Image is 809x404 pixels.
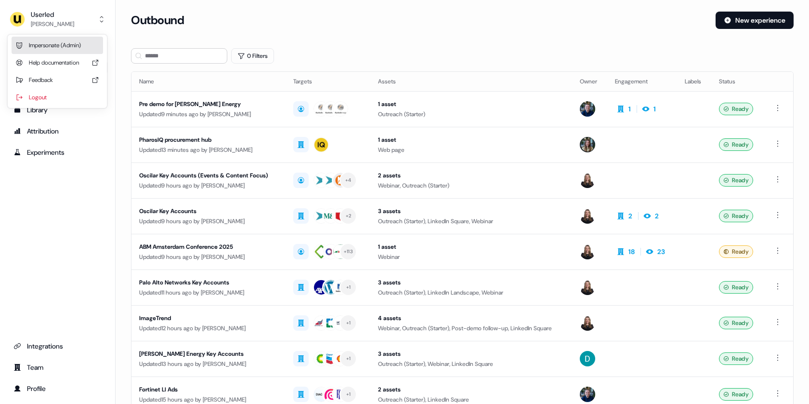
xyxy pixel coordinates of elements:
[139,385,278,394] div: Fortinet LI Ads
[628,247,635,256] div: 18
[13,148,102,157] div: Experiments
[8,123,107,139] a: Go to attribution
[139,313,278,323] div: ImageTrend
[8,338,107,354] a: Go to integrations
[346,354,351,363] div: + 1
[13,384,102,393] div: Profile
[580,351,595,366] img: David
[139,109,278,119] div: Updated 9 minutes ago by [PERSON_NAME]
[139,145,278,155] div: Updated 13 minutes ago by [PERSON_NAME]
[378,135,565,145] div: 1 asset
[231,48,274,64] button: 0 Filters
[572,72,607,91] th: Owner
[139,288,278,297] div: Updated 11 hours ago by [PERSON_NAME]
[13,341,102,351] div: Integrations
[732,390,749,399] span: Ready
[139,216,278,226] div: Updated 9 hours ago by [PERSON_NAME]
[346,390,351,399] div: + 1
[139,252,278,262] div: Updated 9 hours ago by [PERSON_NAME]
[8,8,107,31] button: Userled[PERSON_NAME]
[139,359,278,369] div: Updated 13 hours ago by [PERSON_NAME]
[8,35,107,108] div: Userled[PERSON_NAME]
[732,283,749,292] span: Ready
[346,319,351,327] div: + 1
[677,72,711,91] th: Labels
[657,247,665,256] div: 23
[732,318,749,328] span: Ready
[13,126,102,136] div: Attribution
[139,99,278,109] div: Pre demo for [PERSON_NAME] Energy
[8,102,107,118] a: Go to templates
[378,109,565,119] div: Outreach (Starter)
[370,72,573,91] th: Assets
[607,72,677,91] th: Engagement
[378,278,565,287] div: 3 assets
[732,140,749,149] span: Ready
[580,208,595,224] img: Geneviève
[346,212,352,220] div: + 2
[580,101,595,117] img: James
[345,176,352,185] div: + 4
[655,211,659,221] div: 2
[344,247,353,256] div: + 113
[12,37,103,54] div: Impersonate (Admin)
[628,211,632,221] div: 2
[653,104,656,114] div: 1
[139,278,278,287] div: Palo Alto Networks Key Accounts
[378,206,565,216] div: 3 assets
[139,171,278,180] div: Oscilar Key Accounts (Events & Content Focus)
[732,354,749,364] span: Ready
[732,175,749,185] span: Ready
[139,135,278,145] div: PharosIQ procurement hub
[8,381,107,396] a: Go to profile
[378,313,565,323] div: 4 assets
[580,137,595,152] img: Charlotte
[12,54,103,71] div: Help documentation
[378,252,565,262] div: Webinar
[131,13,184,27] h3: Outbound
[580,173,595,188] img: Geneviève
[31,19,74,29] div: [PERSON_NAME]
[12,89,103,106] div: Logout
[8,145,107,160] a: Go to experiments
[732,247,749,256] span: Ready
[378,181,565,190] div: Webinar, Outreach (Starter)
[378,242,565,252] div: 1 asset
[346,283,351,292] div: + 1
[580,315,595,331] img: Geneviève
[378,385,565,394] div: 2 assets
[378,99,565,109] div: 1 asset
[139,181,278,190] div: Updated 9 hours ago by [PERSON_NAME]
[31,10,74,19] div: Userled
[580,387,595,402] img: James
[378,216,565,226] div: Outreach (Starter), LinkedIn Square, Webinar
[378,349,565,359] div: 3 assets
[139,323,278,333] div: Updated 12 hours ago by [PERSON_NAME]
[8,360,107,375] a: Go to team
[139,206,278,216] div: Oscilar Key Accounts
[628,104,631,114] div: 1
[732,211,749,221] span: Ready
[286,72,370,91] th: Targets
[732,104,749,114] span: Ready
[378,171,565,180] div: 2 assets
[378,359,565,369] div: Outreach (Starter), Webinar, LinkedIn Square
[13,105,102,115] div: Library
[580,280,595,295] img: Geneviève
[716,12,794,29] button: New experience
[378,323,565,333] div: Webinar, Outreach (Starter), Post-demo follow-up, LinkedIn Square
[12,71,103,89] div: Feedback
[139,242,278,252] div: ABM Amsterdam Conference 2025
[131,72,286,91] th: Name
[378,145,565,155] div: Web page
[13,363,102,372] div: Team
[580,244,595,259] img: Geneviève
[139,349,278,359] div: [PERSON_NAME] Energy Key Accounts
[711,72,765,91] th: Status
[378,288,565,297] div: Outreach (Starter), LinkedIn Landscape, Webinar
